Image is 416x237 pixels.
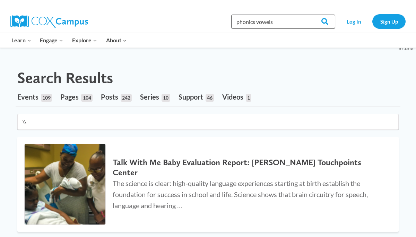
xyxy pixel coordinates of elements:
[140,87,170,107] a: Series10
[101,87,132,107] a: Posts242
[179,93,203,101] span: Support
[36,33,68,48] button: Child menu of Engage
[41,94,52,102] span: 109
[179,87,214,107] a: Support46
[222,93,243,101] span: Videos
[60,93,79,101] span: Pages
[372,14,406,28] a: Sign Up
[121,94,132,102] span: 242
[246,94,251,102] span: 1
[10,15,88,28] img: Cox Campus
[17,114,399,130] input: Search for...
[113,158,385,178] h2: Talk With Me Baby Evaluation Report: [PERSON_NAME] Touchpoints Center
[162,94,170,102] span: 10
[231,15,335,28] input: Search Cox Campus
[140,93,159,101] span: Series
[60,87,92,107] a: Pages104
[339,14,406,28] nav: Secondary Navigation
[68,33,102,48] button: Child menu of Explore
[206,94,214,102] span: 46
[17,69,113,87] h1: Search Results
[7,33,36,48] button: Child menu of Learn
[25,144,105,225] img: Talk With Me Baby Evaluation Report: Brazelton Touchpoints Center
[7,33,131,48] nav: Primary Navigation
[102,33,131,48] button: Child menu of About
[113,179,368,210] span: The science is clear: high-quality language experiences starting at birth establish the foundatio...
[81,94,92,102] span: 104
[222,87,251,107] a: Videos1
[101,93,118,101] span: Posts
[339,14,369,28] a: Log In
[17,93,38,101] span: Events
[17,137,399,232] a: Talk With Me Baby Evaluation Report: Brazelton Touchpoints Center Talk With Me Baby Evaluation Re...
[17,87,52,107] a: Events109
